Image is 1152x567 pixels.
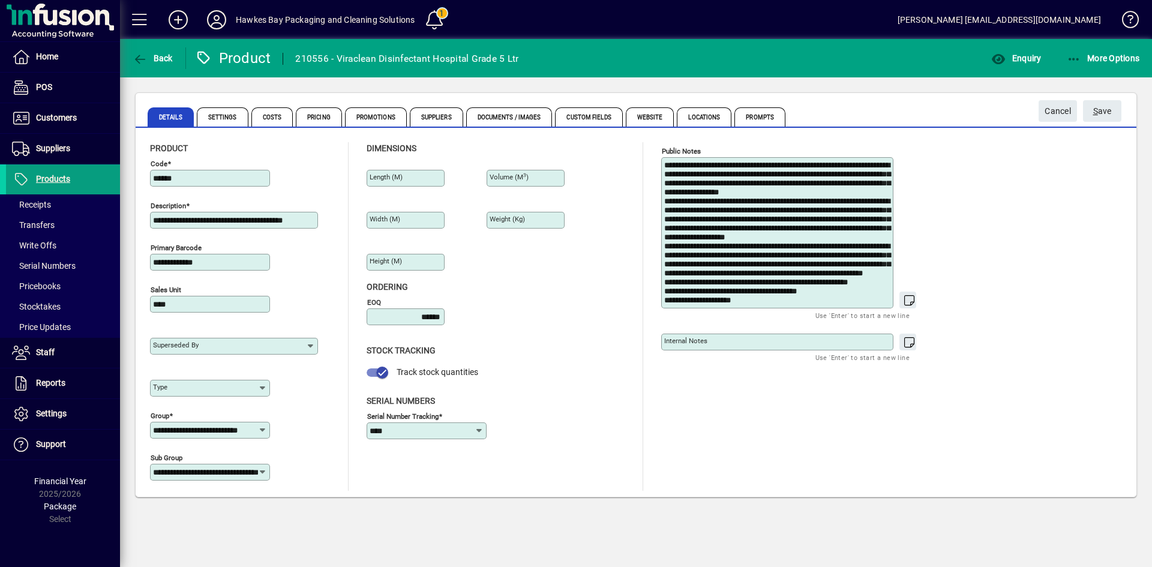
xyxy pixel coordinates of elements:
[6,256,120,276] a: Serial Numbers
[6,430,120,460] a: Support
[153,383,167,391] mat-label: Type
[1093,106,1098,116] span: S
[151,286,181,294] mat-label: Sales unit
[36,347,55,357] span: Staff
[6,399,120,429] a: Settings
[898,10,1101,29] div: [PERSON_NAME] [EMAIL_ADDRESS][DOMAIN_NAME]
[988,47,1044,69] button: Enquiry
[6,338,120,368] a: Staff
[150,143,188,153] span: Product
[555,107,622,127] span: Custom Fields
[12,322,71,332] span: Price Updates
[12,241,56,250] span: Write Offs
[12,281,61,291] span: Pricebooks
[6,368,120,398] a: Reports
[1093,101,1112,121] span: ave
[195,49,271,68] div: Product
[6,194,120,215] a: Receipts
[815,308,910,322] mat-hint: Use 'Enter' to start a new line
[36,439,66,449] span: Support
[6,42,120,72] a: Home
[6,296,120,317] a: Stocktakes
[12,261,76,271] span: Serial Numbers
[1083,100,1121,122] button: Save
[6,134,120,164] a: Suppliers
[36,409,67,418] span: Settings
[12,302,61,311] span: Stocktakes
[12,200,51,209] span: Receipts
[296,107,342,127] span: Pricing
[1039,100,1077,122] button: Cancel
[466,107,553,127] span: Documents / Images
[44,502,76,511] span: Package
[677,107,731,127] span: Locations
[120,47,186,69] app-page-header-button: Back
[236,10,415,29] div: Hawkes Bay Packaging and Cleaning Solutions
[151,412,169,420] mat-label: Group
[367,412,439,420] mat-label: Serial Number tracking
[345,107,407,127] span: Promotions
[1067,53,1140,63] span: More Options
[36,113,77,122] span: Customers
[370,215,400,223] mat-label: Width (m)
[664,337,707,345] mat-label: Internal Notes
[490,173,529,181] mat-label: Volume (m )
[148,107,194,127] span: Details
[36,143,70,153] span: Suppliers
[367,282,408,292] span: Ordering
[151,454,182,462] mat-label: Sub group
[151,244,202,252] mat-label: Primary barcode
[36,378,65,388] span: Reports
[6,73,120,103] a: POS
[6,235,120,256] a: Write Offs
[6,317,120,337] a: Price Updates
[34,476,86,486] span: Financial Year
[197,107,248,127] span: Settings
[36,82,52,92] span: POS
[1045,101,1071,121] span: Cancel
[367,396,435,406] span: Serial Numbers
[295,49,518,68] div: 210556 - Viraclean Disinfectant Hospital Grade 5 Ltr
[36,174,70,184] span: Products
[159,9,197,31] button: Add
[523,172,526,178] sup: 3
[490,215,525,223] mat-label: Weight (Kg)
[410,107,463,127] span: Suppliers
[151,202,186,210] mat-label: Description
[367,298,381,307] mat-label: EOQ
[367,346,436,355] span: Stock Tracking
[367,143,416,153] span: Dimensions
[991,53,1041,63] span: Enquiry
[153,341,199,349] mat-label: Superseded by
[6,215,120,235] a: Transfers
[197,9,236,31] button: Profile
[370,257,402,265] mat-label: Height (m)
[397,367,478,377] span: Track stock quantities
[662,147,701,155] mat-label: Public Notes
[6,103,120,133] a: Customers
[6,276,120,296] a: Pricebooks
[815,350,910,364] mat-hint: Use 'Enter' to start a new line
[151,160,167,168] mat-label: Code
[130,47,176,69] button: Back
[370,173,403,181] mat-label: Length (m)
[734,107,785,127] span: Prompts
[12,220,55,230] span: Transfers
[1064,47,1143,69] button: More Options
[626,107,674,127] span: Website
[133,53,173,63] span: Back
[251,107,293,127] span: Costs
[36,52,58,61] span: Home
[1113,2,1137,41] a: Knowledge Base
